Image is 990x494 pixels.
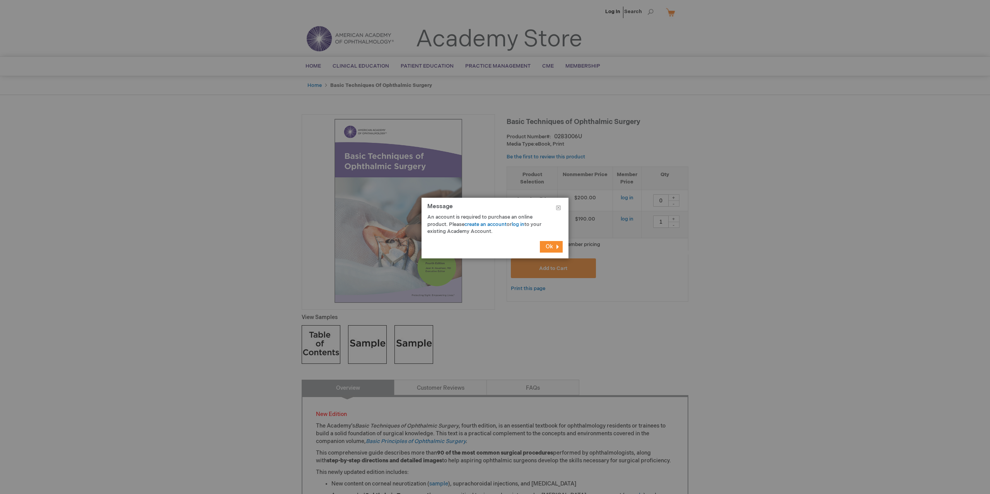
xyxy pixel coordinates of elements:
[427,214,551,235] p: An account is required to purchase an online product. Please or to your existing Academy Account.
[427,204,563,214] h1: Message
[464,221,507,227] a: create an account
[546,243,553,250] span: Ok
[512,221,524,227] a: log in
[540,241,563,253] button: Ok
